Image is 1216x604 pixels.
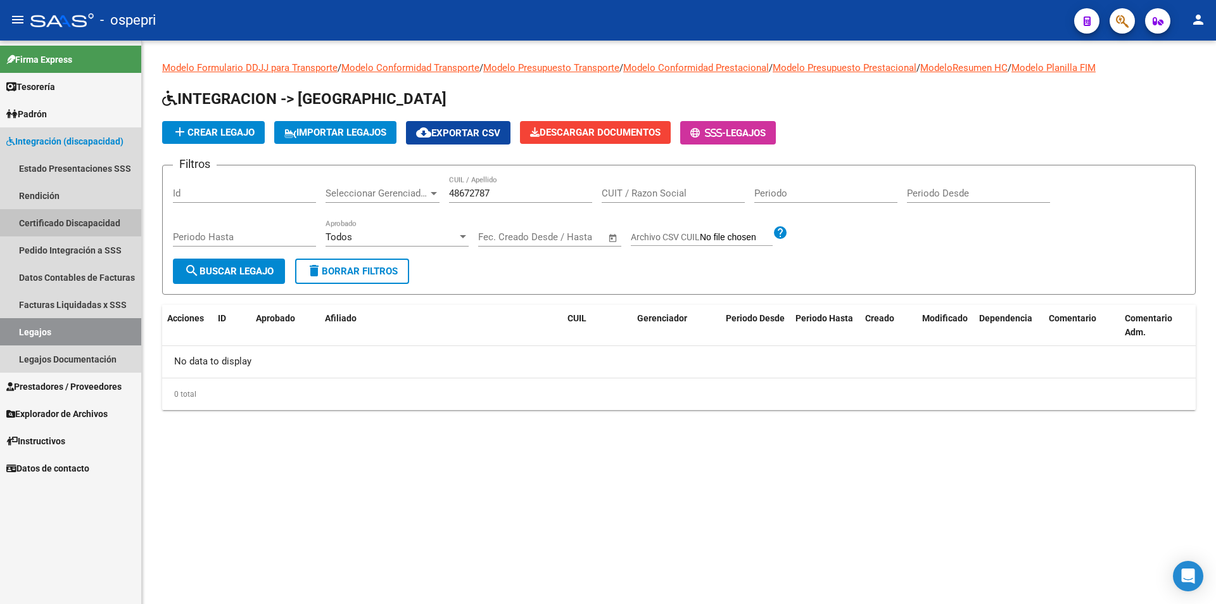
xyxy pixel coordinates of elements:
[100,6,156,34] span: - ospepri
[726,313,785,323] span: Periodo Desde
[795,313,853,323] span: Periodo Hasta
[922,313,968,323] span: Modificado
[173,155,217,173] h3: Filtros
[790,305,860,347] datatable-header-cell: Periodo Hasta
[341,62,479,74] a: Modelo Conformidad Transporte
[6,434,65,448] span: Instructivos
[623,62,769,74] a: Modelo Conformidad Prestacional
[6,53,72,67] span: Firma Express
[478,231,519,243] input: Start date
[172,124,187,139] mat-icon: add
[162,121,265,144] button: Crear Legajo
[1049,313,1096,323] span: Comentario
[416,125,431,140] mat-icon: cloud_download
[320,305,562,347] datatable-header-cell: Afiliado
[6,80,55,94] span: Tesorería
[167,313,204,323] span: Acciones
[773,225,788,240] mat-icon: help
[6,461,89,475] span: Datos de contacto
[631,232,700,242] span: Archivo CSV CUIL
[406,121,510,145] button: Exportar CSV
[632,305,721,347] datatable-header-cell: Gerenciador
[326,231,352,243] span: Todos
[6,134,123,148] span: Integración (discapacidad)
[1191,12,1206,27] mat-icon: person
[6,407,108,421] span: Explorador de Archivos
[1011,62,1096,74] a: Modelo Planilla FIM
[865,313,894,323] span: Creado
[326,188,428,199] span: Seleccionar Gerenciador
[251,305,301,347] datatable-header-cell: Aprobado
[162,90,446,108] span: INTEGRACION -> [GEOGRAPHIC_DATA]
[416,127,500,139] span: Exportar CSV
[1044,305,1120,347] datatable-header-cell: Comentario
[256,313,295,323] span: Aprobado
[920,62,1008,74] a: ModeloResumen HC
[520,121,671,144] button: Descargar Documentos
[172,127,255,138] span: Crear Legajo
[700,232,773,243] input: Archivo CSV CUIL
[974,305,1044,347] datatable-header-cell: Dependencia
[690,127,726,139] span: -
[917,305,974,347] datatable-header-cell: Modificado
[295,259,409,284] button: Borrar Filtros
[213,305,251,347] datatable-header-cell: ID
[979,313,1032,323] span: Dependencia
[6,107,47,121] span: Padrón
[860,305,917,347] datatable-header-cell: Creado
[1120,305,1196,347] datatable-header-cell: Comentario Adm.
[10,12,25,27] mat-icon: menu
[218,313,226,323] span: ID
[721,305,790,347] datatable-header-cell: Periodo Desde
[184,263,199,278] mat-icon: search
[162,346,1196,378] div: No data to display
[562,305,632,347] datatable-header-cell: CUIL
[531,231,592,243] input: End date
[637,313,687,323] span: Gerenciador
[307,263,322,278] mat-icon: delete
[530,127,661,138] span: Descargar Documentos
[1173,561,1203,591] div: Open Intercom Messenger
[680,121,776,145] button: -Legajos
[274,121,396,144] button: IMPORTAR LEGAJOS
[162,61,1196,410] div: / / / / / /
[173,259,285,284] button: Buscar Legajo
[726,127,766,139] span: Legajos
[284,127,386,138] span: IMPORTAR LEGAJOS
[567,313,586,323] span: CUIL
[6,380,122,394] span: Prestadores / Proveedores
[184,266,274,277] span: Buscar Legajo
[773,62,916,74] a: Modelo Presupuesto Prestacional
[307,266,398,277] span: Borrar Filtros
[162,378,1196,410] div: 0 total
[483,62,619,74] a: Modelo Presupuesto Transporte
[162,305,213,347] datatable-header-cell: Acciones
[606,231,621,245] button: Open calendar
[162,62,338,74] a: Modelo Formulario DDJJ para Transporte
[325,313,357,323] span: Afiliado
[1125,313,1172,338] span: Comentario Adm.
